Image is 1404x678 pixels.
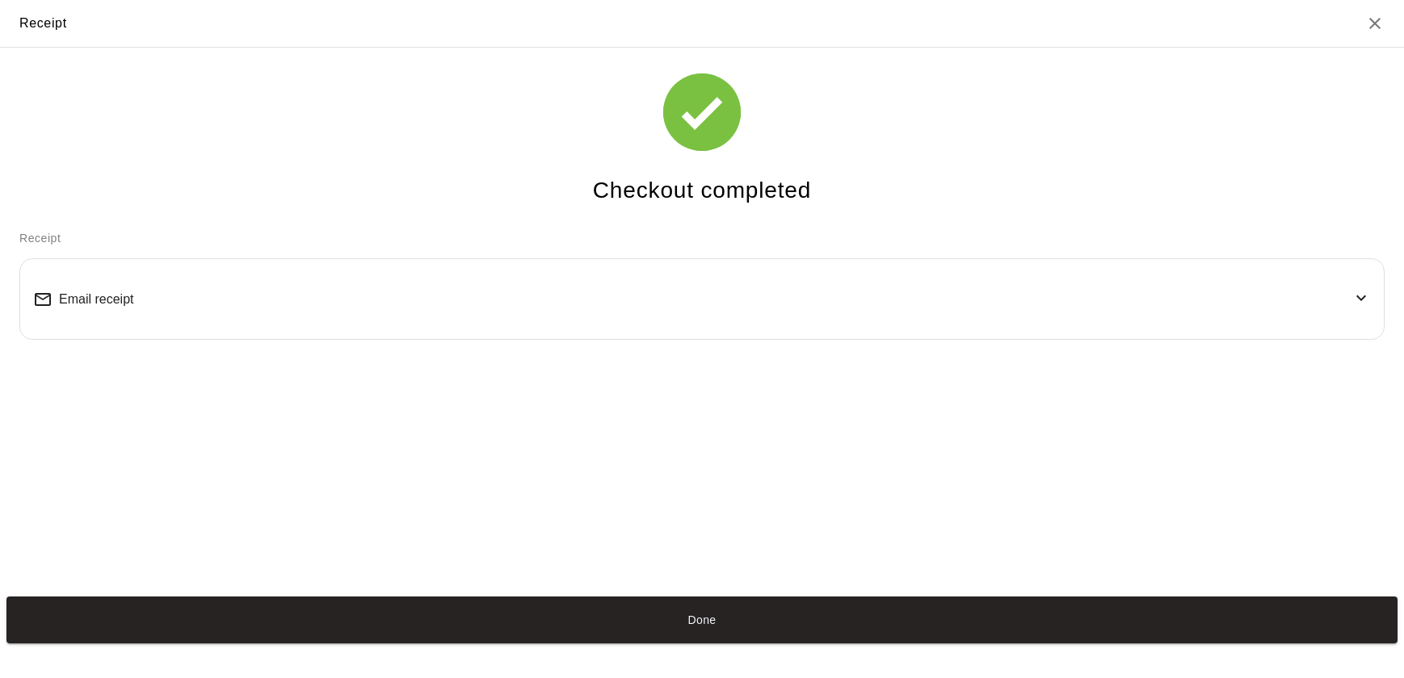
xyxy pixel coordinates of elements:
[59,292,133,307] span: Email receipt
[19,13,67,34] div: Receipt
[19,230,1385,247] p: Receipt
[6,596,1398,644] button: Done
[1365,14,1385,33] button: Close
[593,177,811,205] h4: Checkout completed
